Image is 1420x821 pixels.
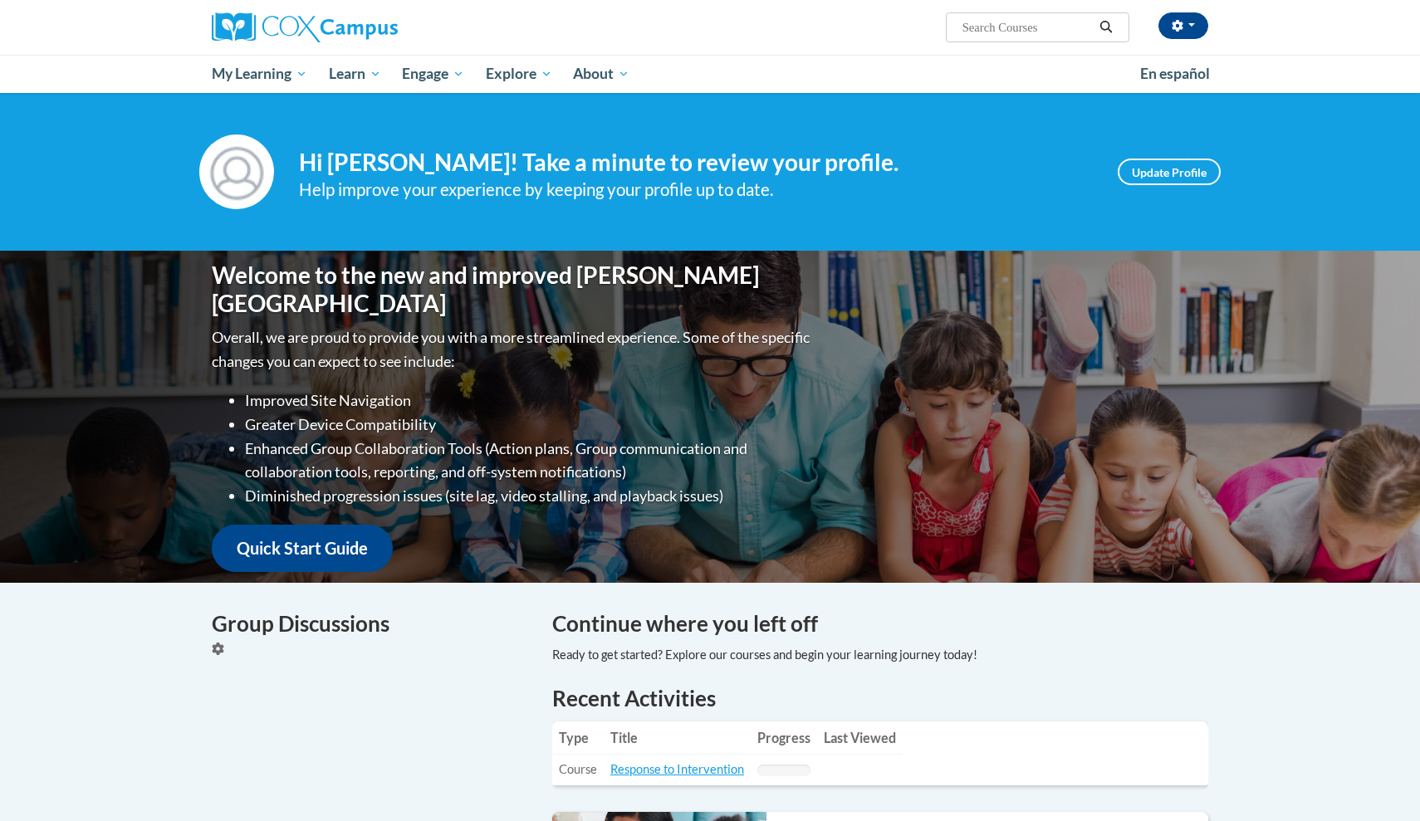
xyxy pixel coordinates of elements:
a: Cox Campus [212,12,527,42]
th: Progress [751,721,817,755]
img: Profile Image [199,134,274,209]
li: Enhanced Group Collaboration Tools (Action plans, Group communication and collaboration tools, re... [245,437,814,485]
span: About [573,64,629,84]
h4: Hi [PERSON_NAME]! Take a minute to review your profile. [299,149,1093,177]
button: Account Settings [1158,12,1208,39]
span: Engage [402,64,464,84]
span: My Learning [212,64,307,84]
a: En español [1129,56,1221,91]
span: Course [559,762,597,776]
a: Quick Start Guide [212,525,393,572]
input: Search Courses [961,17,1094,37]
a: About [563,55,641,93]
span: Learn [329,64,381,84]
h4: Continue where you left off [552,608,1208,640]
div: Help improve your experience by keeping your profile up to date. [299,176,1093,203]
li: Greater Device Compatibility [245,413,814,437]
a: Explore [475,55,563,93]
li: Diminished progression issues (site lag, video stalling, and playback issues) [245,484,814,508]
h1: Recent Activities [552,683,1208,713]
a: Update Profile [1118,159,1221,185]
a: Response to Intervention [610,762,744,776]
li: Improved Site Navigation [245,389,814,413]
a: Engage [391,55,475,93]
button: Search [1094,17,1119,37]
div: Main menu [187,55,1233,93]
img: Cox Campus [212,12,398,42]
span: En español [1140,65,1210,82]
span: Explore [486,64,552,84]
a: My Learning [201,55,318,93]
p: Overall, we are proud to provide you with a more streamlined experience. Some of the specific cha... [212,325,814,374]
h4: Group Discussions [212,608,527,640]
a: Learn [318,55,392,93]
th: Type [552,721,604,755]
th: Title [604,721,751,755]
h1: Welcome to the new and improved [PERSON_NAME][GEOGRAPHIC_DATA] [212,261,814,317]
th: Last Viewed [817,721,903,755]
